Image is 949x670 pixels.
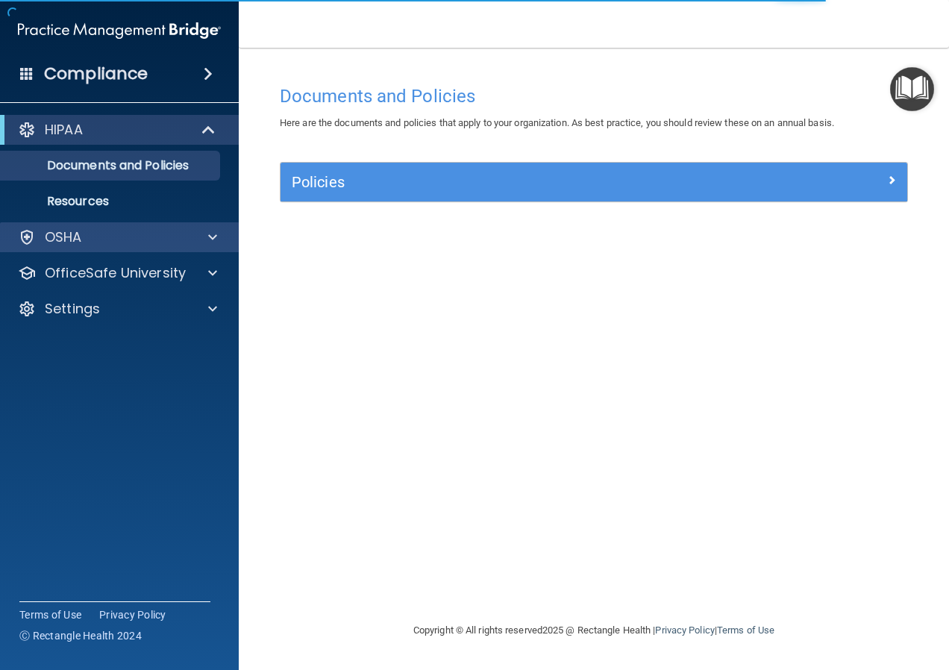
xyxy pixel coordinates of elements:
[45,264,186,282] p: OfficeSafe University
[18,16,221,46] img: PMB logo
[44,63,148,84] h4: Compliance
[292,170,896,194] a: Policies
[717,624,774,636] a: Terms of Use
[280,117,834,128] span: Here are the documents and policies that apply to your organization. As best practice, you should...
[655,624,714,636] a: Privacy Policy
[45,300,100,318] p: Settings
[18,121,216,139] a: HIPAA
[19,628,142,643] span: Ⓒ Rectangle Health 2024
[890,67,934,111] button: Open Resource Center
[99,607,166,622] a: Privacy Policy
[691,564,931,624] iframe: Drift Widget Chat Controller
[45,228,82,246] p: OSHA
[10,194,213,209] p: Resources
[280,87,908,106] h4: Documents and Policies
[18,300,217,318] a: Settings
[18,228,217,246] a: OSHA
[10,158,213,173] p: Documents and Policies
[45,121,83,139] p: HIPAA
[18,264,217,282] a: OfficeSafe University
[19,607,81,622] a: Terms of Use
[322,607,866,654] div: Copyright © All rights reserved 2025 @ Rectangle Health | |
[292,174,739,190] h5: Policies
